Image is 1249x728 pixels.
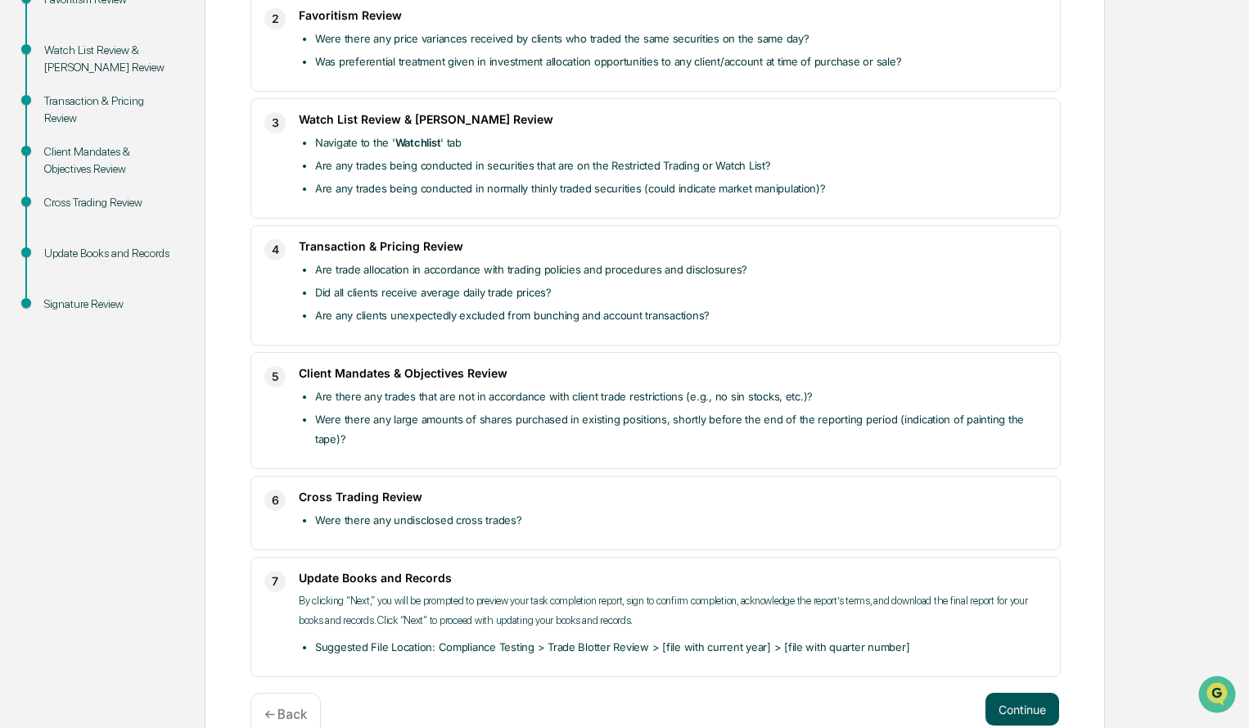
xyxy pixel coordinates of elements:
span: Pylon [163,278,198,290]
li: Are any trades being conducted in normally thinly traded securities (could indicate market manipu... [315,179,1047,198]
span: 3 [272,113,279,133]
iframe: Open customer support [1197,674,1241,718]
li: Are trade allocation in accordance with trading policies and procedures and disclosures? [315,260,1047,279]
li: Were there any undisclosed cross trades? [315,510,1047,530]
p: By clicking “Next,” you will be prompted to preview your task completion report, sign to confirm ... [299,591,1047,631]
p: ← Back [264,707,307,722]
div: Watch List Review & [PERSON_NAME] Review [44,42,178,76]
span: 2 [272,9,279,29]
li: Were there any price variances received by clients who traded the same securities on the same day? [315,29,1047,48]
h3: Cross Trading Review [299,490,1047,504]
p: How can we help? [16,34,298,61]
div: Client Mandates & Objectives Review [44,143,178,178]
div: Update Books and Records [44,245,178,262]
h3: Client Mandates & Objectives Review [299,366,1047,380]
span: 6 [272,491,279,510]
h3: Update Books and Records [299,571,1047,585]
span: 7 [272,572,278,591]
div: 🗄️ [119,208,132,221]
li: Are there any trades that are not in accordance with client trade restrictions (e.g., no sin stoc... [315,387,1047,406]
li: Are any clients unexpectedly excluded from bunching and account transactions? [315,305,1047,325]
a: 🗄️Attestations [112,200,210,229]
li: Suggested File Location: Compliance Testing > Trade Blotter Review > [file with current year] > [... [315,637,1047,657]
a: 🔎Data Lookup [10,231,110,260]
div: 🖐️ [16,208,29,221]
span: Preclearance [33,206,106,223]
li: Did all clients receive average daily trade prices? [315,283,1047,302]
li: Navigate to the ' ' tab [315,133,1047,152]
span: 4 [272,240,279,260]
div: Cross Trading Review [44,194,178,211]
li: Were there any large amounts of shares purchased in existing positions, shortly before the end of... [315,409,1047,449]
li: Are any trades being conducted in securities that are on the Restricted Trading or Watch List? [315,156,1047,175]
span: Attestations [135,206,203,223]
li: Was preferential treatment given in investment allocation opportunities to any client/account at ... [315,52,1047,71]
div: Start new chat [56,125,268,142]
span: 5 [272,367,279,387]
h3: Watch List Review & [PERSON_NAME] Review [299,112,1047,126]
span: Data Lookup [33,237,103,254]
h3: Transaction & Pricing Review [299,239,1047,253]
a: 🖐️Preclearance [10,200,112,229]
div: 🔎 [16,239,29,252]
a: Powered byPylon [115,277,198,290]
div: Transaction & Pricing Review [44,93,178,127]
img: 1746055101610-c473b297-6a78-478c-a979-82029cc54cd1 [16,125,46,155]
button: Continue [985,693,1059,726]
h3: Favoritism Review [299,8,1047,22]
strong: Watchlist [395,136,441,149]
div: We're available if you need us! [56,142,207,155]
div: Signature Review [44,296,178,313]
button: Start new chat [278,130,298,150]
